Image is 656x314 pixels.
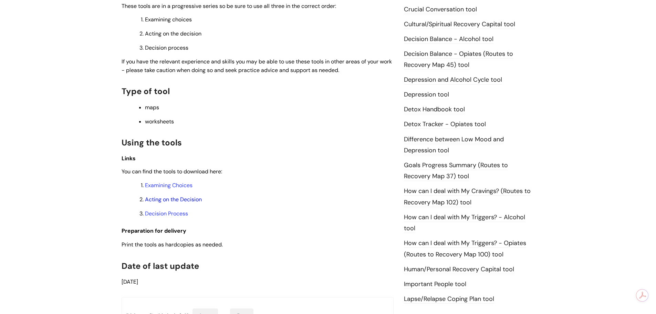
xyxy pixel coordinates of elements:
[122,155,136,162] span: Links
[122,2,336,10] span: These tools are in a progressive series so be sure to use all three in the correct order:
[404,20,515,29] a: Cultural/Spiritual Recovery Capital tool
[122,58,392,74] span: If you have the relevant experience and skills you may be able to use these tools in other areas ...
[404,187,531,207] a: How can I deal with My Cravings? (Routes to Recovery Map 102) tool
[404,105,465,114] a: Detox Handbook tool
[122,278,138,285] span: [DATE]
[404,5,477,14] a: Crucial Conversation tool
[404,75,502,84] a: Depression and Alcohol Cycle tool
[404,239,526,259] a: How can I deal with My Triggers? - Opiates (Routes to Recovery Map 100) tool
[404,90,449,99] a: Depression tool
[145,104,159,111] span: maps
[404,265,514,274] a: Human/Personal Recovery Capital tool
[145,196,202,203] a: Acting on the Decision
[404,135,504,155] a: Difference between Low Mood and Depression tool
[404,35,493,44] a: Decision Balance - Alcohol tool
[145,210,188,217] a: Decision Process
[404,295,494,304] a: Lapse/Relapse Coping Plan tool
[122,241,223,248] span: Print the tools as hardcopies as needed.
[122,168,222,175] span: You can find the tools to download here:
[404,280,466,289] a: Important People tool
[404,50,513,70] a: Decision Balance - Opiates (Routes to Recovery Map 45) tool
[145,118,174,125] span: worksheets
[122,137,182,148] span: Using the tools
[404,161,508,181] a: Goals Progress Summary (Routes to Recovery Map 37) tool
[145,30,201,37] span: Acting on the decision
[145,182,192,189] a: Examining Choices
[404,120,486,129] a: Detox Tracker - Opiates tool
[145,16,192,23] span: Examining choices
[122,227,186,234] span: Preparation for delivery
[145,44,188,51] span: Decision process
[122,86,170,97] span: Type of tool
[404,213,525,233] a: How can I deal with My Triggers? - Alcohol tool
[122,261,199,271] span: Date of last update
